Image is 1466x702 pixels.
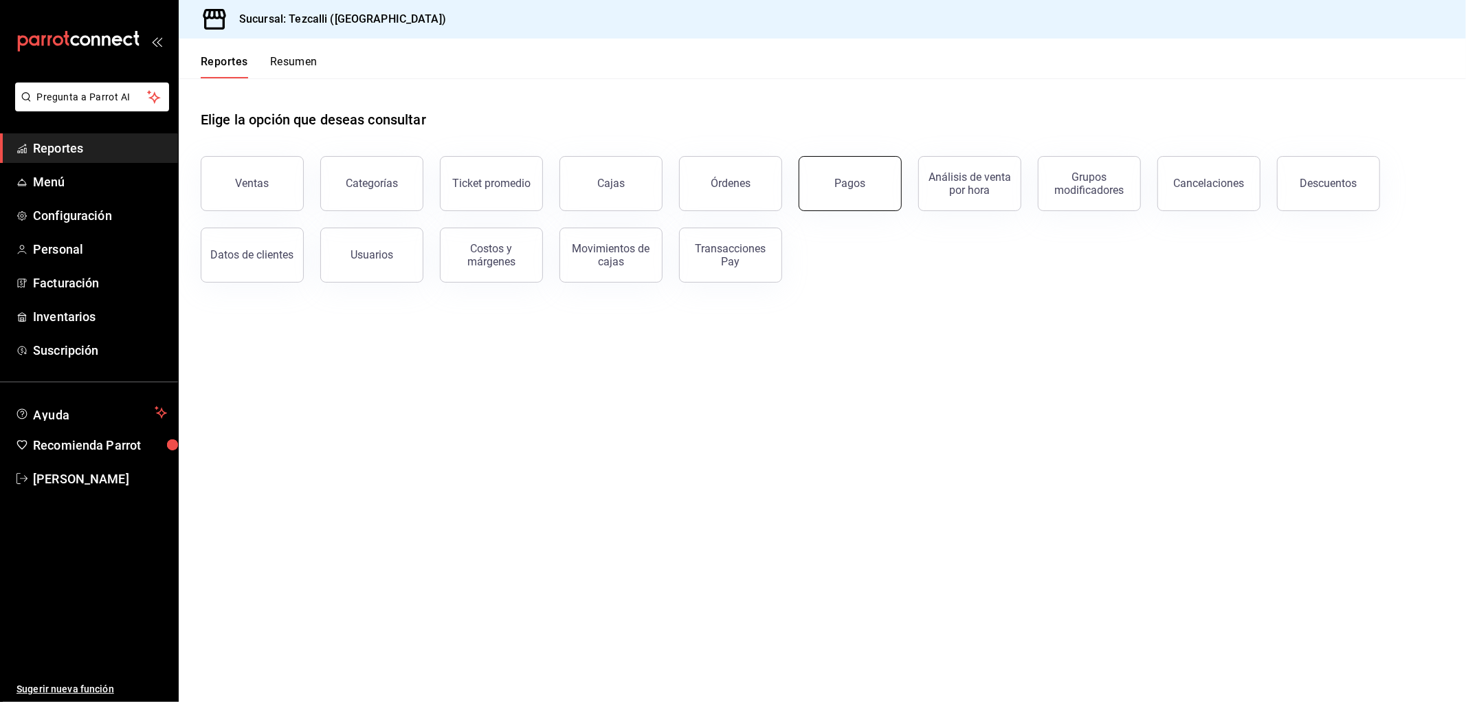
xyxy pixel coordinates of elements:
[33,307,167,326] span: Inventarios
[16,682,167,696] span: Sugerir nueva función
[1047,171,1132,197] div: Grupos modificadores
[799,156,902,211] button: Pagos
[1277,156,1380,211] button: Descuentos
[559,156,663,211] a: Cajas
[201,228,304,283] button: Datos de clientes
[927,171,1012,197] div: Análisis de venta por hora
[320,156,423,211] button: Categorías
[15,83,169,111] button: Pregunta a Parrot AI
[33,139,167,157] span: Reportes
[679,156,782,211] button: Órdenes
[452,177,531,190] div: Ticket promedio
[211,248,294,261] div: Datos de clientes
[1174,177,1245,190] div: Cancelaciones
[568,242,654,268] div: Movimientos de cajas
[33,274,167,292] span: Facturación
[440,156,543,211] button: Ticket promedio
[201,156,304,211] button: Ventas
[33,436,167,454] span: Recomienda Parrot
[440,228,543,283] button: Costos y márgenes
[835,177,866,190] div: Pagos
[37,90,148,105] span: Pregunta a Parrot AI
[449,242,534,268] div: Costos y márgenes
[201,55,248,78] button: Reportes
[1038,156,1141,211] button: Grupos modificadores
[351,248,393,261] div: Usuarios
[201,109,426,130] h1: Elige la opción que deseas consultar
[559,228,663,283] button: Movimientos de cajas
[1300,177,1357,190] div: Descuentos
[236,177,269,190] div: Ventas
[1157,156,1260,211] button: Cancelaciones
[688,242,773,268] div: Transacciones Pay
[270,55,318,78] button: Resumen
[201,55,318,78] div: navigation tabs
[679,228,782,283] button: Transacciones Pay
[320,228,423,283] button: Usuarios
[33,341,167,360] span: Suscripción
[597,175,625,192] div: Cajas
[711,177,751,190] div: Órdenes
[33,173,167,191] span: Menú
[10,100,169,114] a: Pregunta a Parrot AI
[346,177,398,190] div: Categorías
[151,36,162,47] button: open_drawer_menu
[33,206,167,225] span: Configuración
[918,156,1021,211] button: Análisis de venta por hora
[33,470,167,488] span: [PERSON_NAME]
[33,240,167,259] span: Personal
[228,11,446,28] h3: Sucursal: Tezcalli ([GEOGRAPHIC_DATA])
[33,404,149,421] span: Ayuda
